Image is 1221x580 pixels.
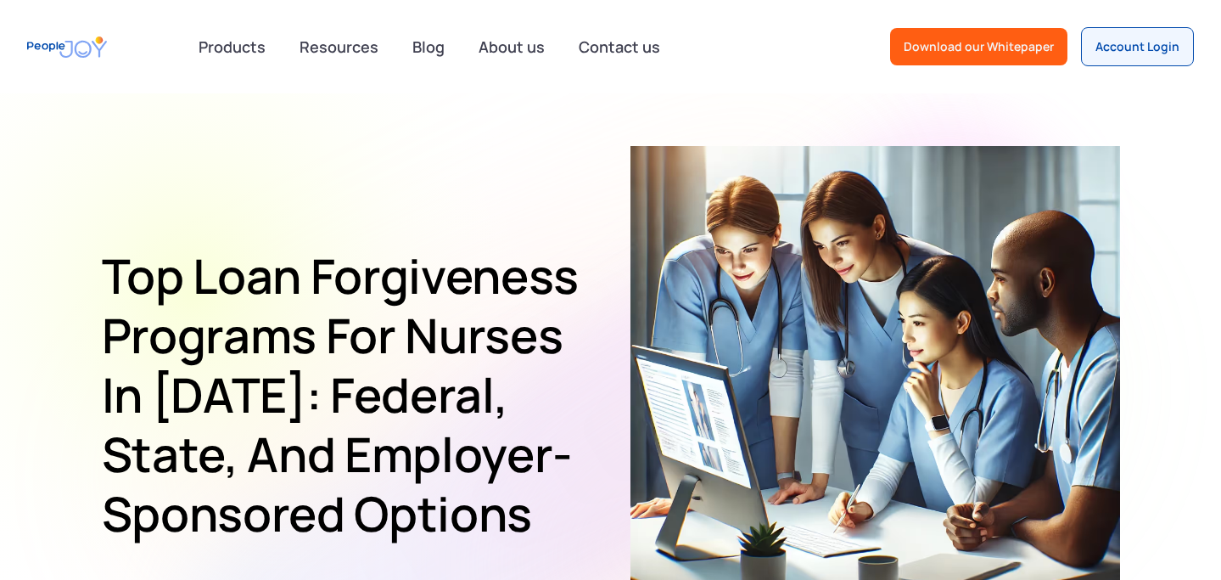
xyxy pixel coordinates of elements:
[102,246,580,543] h1: Top Loan Forgiveness Programs for Nurses in [DATE]: Federal, State, and Employer-Sponsored Options
[904,38,1054,55] div: Download our Whitepaper
[402,28,455,65] a: Blog
[890,28,1067,65] a: Download our Whitepaper
[27,28,107,66] a: home
[468,28,555,65] a: About us
[1081,27,1194,66] a: Account Login
[289,28,389,65] a: Resources
[188,30,276,64] div: Products
[1095,38,1179,55] div: Account Login
[568,28,670,65] a: Contact us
